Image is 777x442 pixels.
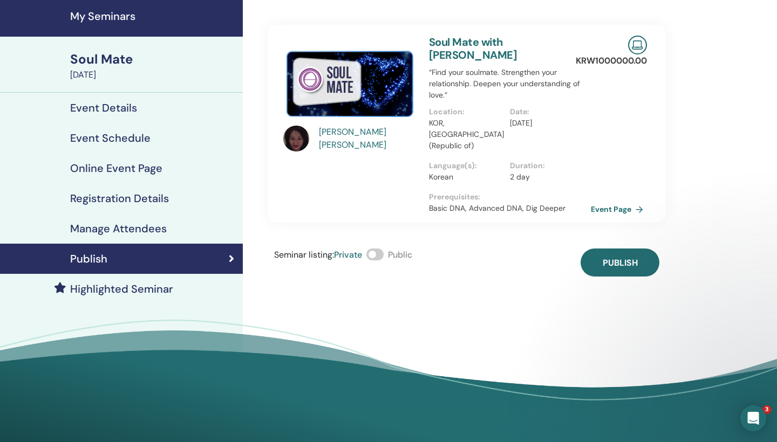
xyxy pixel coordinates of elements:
p: “Find your soulmate. Strengthen your relationship. Deepen your understanding of love.” [429,67,591,101]
span: Seminar listing : [274,249,334,260]
h4: Manage Attendees [70,222,167,235]
h4: My Seminars [70,10,236,23]
div: [DATE] [70,68,236,81]
h4: Highlighted Seminar [70,282,173,295]
p: Basic DNA, Advanced DNA, Dig Deeper [429,203,591,214]
p: Date : [510,106,584,118]
p: 2 day [510,171,584,183]
h4: Registration Details [70,192,169,205]
h4: Event Schedule [70,132,151,144]
span: 3 [762,405,771,414]
a: [PERSON_NAME] [PERSON_NAME] [319,126,419,151]
p: Korean [429,171,503,183]
a: Soul Mate[DATE] [64,50,243,81]
span: Publish [603,257,638,268]
button: Publish [581,248,659,277]
p: Prerequisites : [429,191,591,203]
div: Soul Mate [70,50,236,68]
div: Open Intercom Messenger [740,405,766,431]
img: default.jpg [283,126,309,151]
p: Duration : [510,160,584,171]
span: Public [388,249,412,260]
p: KRW 1000000.00 [576,54,647,67]
span: Private [334,249,362,260]
a: Soul Mate with [PERSON_NAME] [429,35,517,62]
a: Event Page [591,201,647,217]
h4: Event Details [70,101,137,114]
img: Live Online Seminar [628,36,647,54]
p: [DATE] [510,118,584,129]
p: KOR, [GEOGRAPHIC_DATA] (Republic of) [429,118,503,151]
p: Language(s) : [429,160,503,171]
p: Location : [429,106,503,118]
img: Soul Mate [283,36,416,129]
h4: Publish [70,252,107,265]
h4: Online Event Page [70,162,162,175]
